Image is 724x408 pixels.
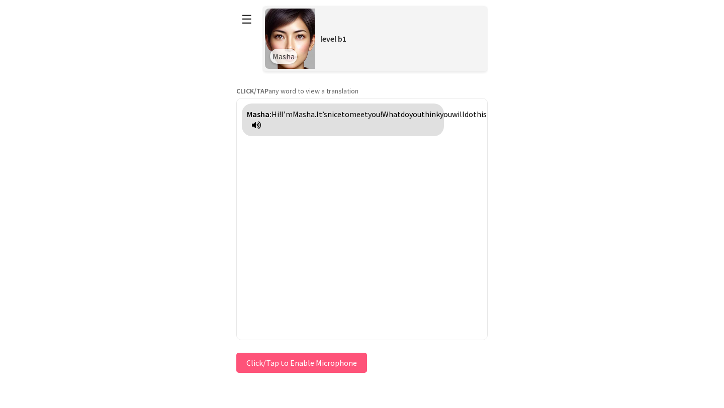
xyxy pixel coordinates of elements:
span: do [401,109,409,119]
strong: CLICK/TAP [236,86,268,95]
strong: Masha: [247,109,271,119]
span: think [421,109,440,119]
span: this [473,109,487,119]
button: ☰ [236,7,257,32]
span: Hi! [271,109,281,119]
span: It’s [316,109,327,119]
p: any word to view a translation [236,86,488,95]
span: to [341,109,349,119]
span: will [452,109,465,119]
span: I’m [281,109,293,119]
span: do [465,109,473,119]
span: weekend? [487,109,520,119]
span: Masha. [293,109,316,119]
span: you [409,109,421,119]
span: you! [368,109,382,119]
span: level b1 [320,34,346,44]
span: What [382,109,401,119]
span: meet [349,109,368,119]
img: Scenario Image [265,9,315,69]
div: Click to translate [242,104,444,136]
span: nice [327,109,341,119]
span: Masha [273,51,295,61]
span: you [440,109,452,119]
button: Click/Tap to Enable Microphone [236,353,367,373]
